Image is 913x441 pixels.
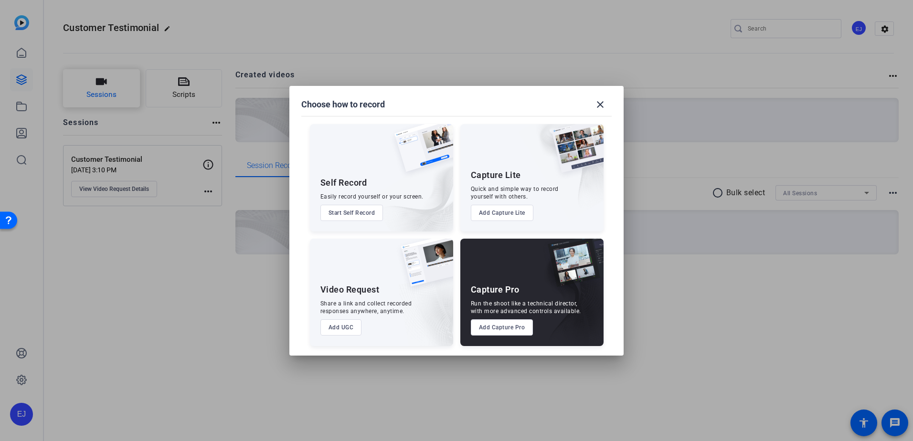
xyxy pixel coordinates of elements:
[471,319,533,336] button: Add Capture Pro
[320,205,383,221] button: Start Self Record
[544,124,604,182] img: capture-lite.png
[471,300,581,315] div: Run the shoot like a technical director, with more advanced controls available.
[394,239,453,296] img: ugc-content.png
[320,193,424,200] div: Easily record yourself or your screen.
[471,169,521,181] div: Capture Lite
[320,284,380,295] div: Video Request
[541,239,604,297] img: capture-pro.png
[387,124,453,181] img: self-record.png
[471,185,559,200] div: Quick and simple way to record yourself with others.
[533,251,604,346] img: embarkstudio-capture-pro.png
[320,319,362,336] button: Add UGC
[370,145,453,231] img: embarkstudio-self-record.png
[471,284,520,295] div: Capture Pro
[595,99,606,110] mat-icon: close
[320,300,412,315] div: Share a link and collect recorded responses anywhere, anytime.
[320,177,367,189] div: Self Record
[518,124,604,220] img: embarkstudio-capture-lite.png
[398,268,453,346] img: embarkstudio-ugc-content.png
[471,205,533,221] button: Add Capture Lite
[301,99,385,110] h1: Choose how to record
